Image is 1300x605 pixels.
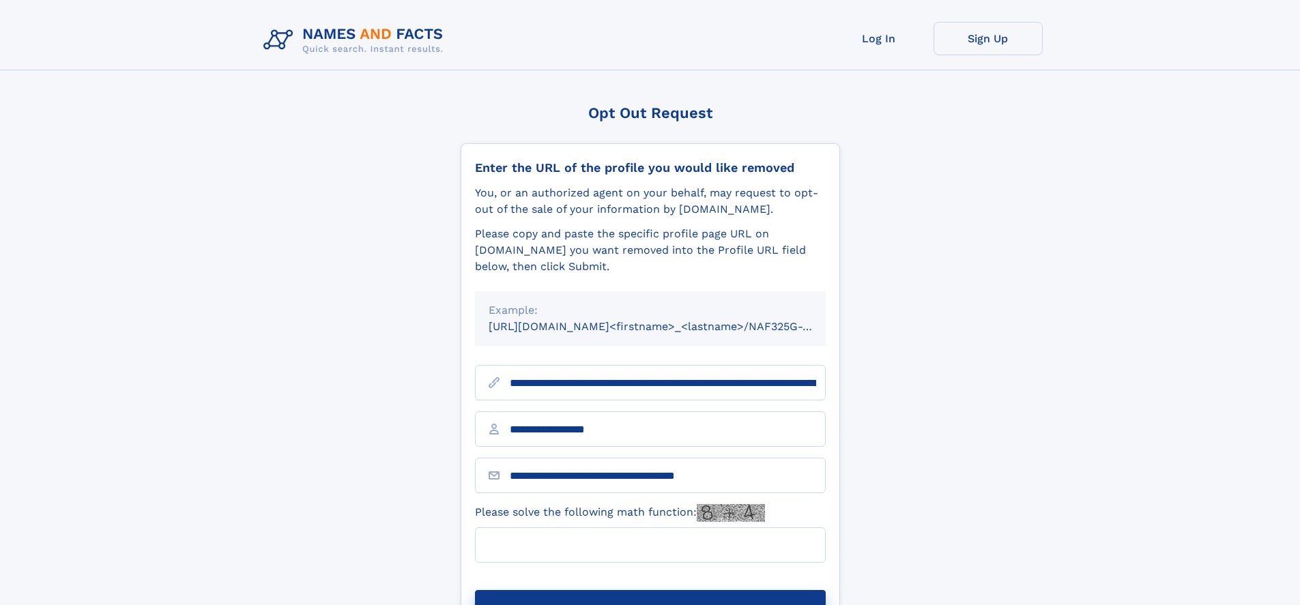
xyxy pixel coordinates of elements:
[475,185,826,218] div: You, or an authorized agent on your behalf, may request to opt-out of the sale of your informatio...
[475,504,765,522] label: Please solve the following math function:
[489,320,852,333] small: [URL][DOMAIN_NAME]<firstname>_<lastname>/NAF325G-xxxxxxxx
[475,226,826,275] div: Please copy and paste the specific profile page URL on [DOMAIN_NAME] you want removed into the Pr...
[475,160,826,175] div: Enter the URL of the profile you would like removed
[461,104,840,121] div: Opt Out Request
[489,302,812,319] div: Example:
[824,22,934,55] a: Log In
[258,22,454,59] img: Logo Names and Facts
[934,22,1043,55] a: Sign Up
